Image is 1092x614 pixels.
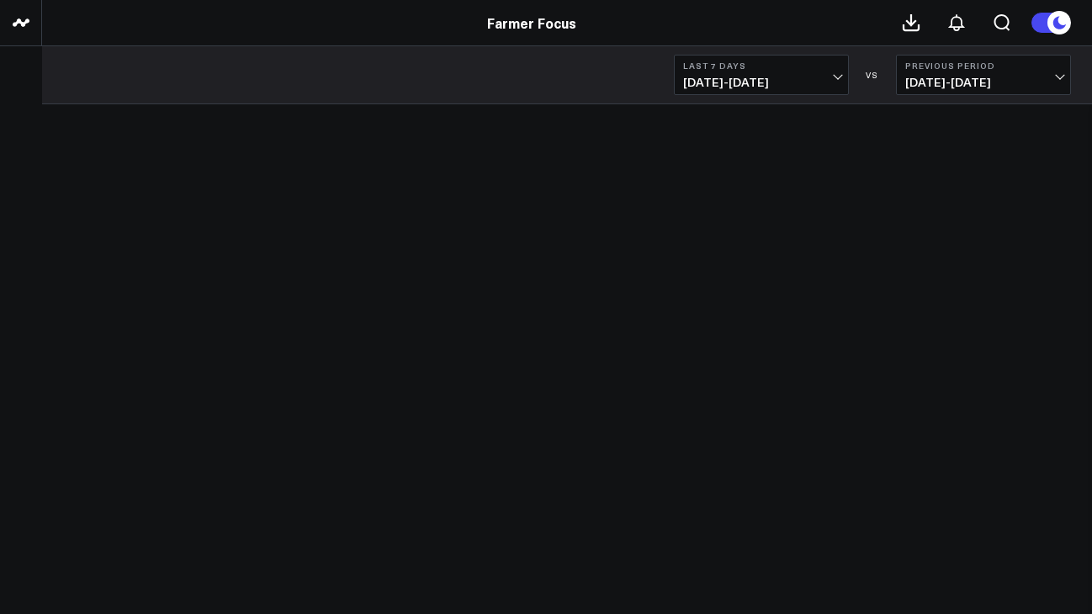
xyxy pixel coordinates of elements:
[905,76,1062,89] span: [DATE] - [DATE]
[487,13,576,32] a: Farmer Focus
[683,76,840,89] span: [DATE] - [DATE]
[905,61,1062,71] b: Previous Period
[857,70,888,80] div: VS
[896,55,1071,95] button: Previous Period[DATE]-[DATE]
[674,55,849,95] button: Last 7 Days[DATE]-[DATE]
[683,61,840,71] b: Last 7 Days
